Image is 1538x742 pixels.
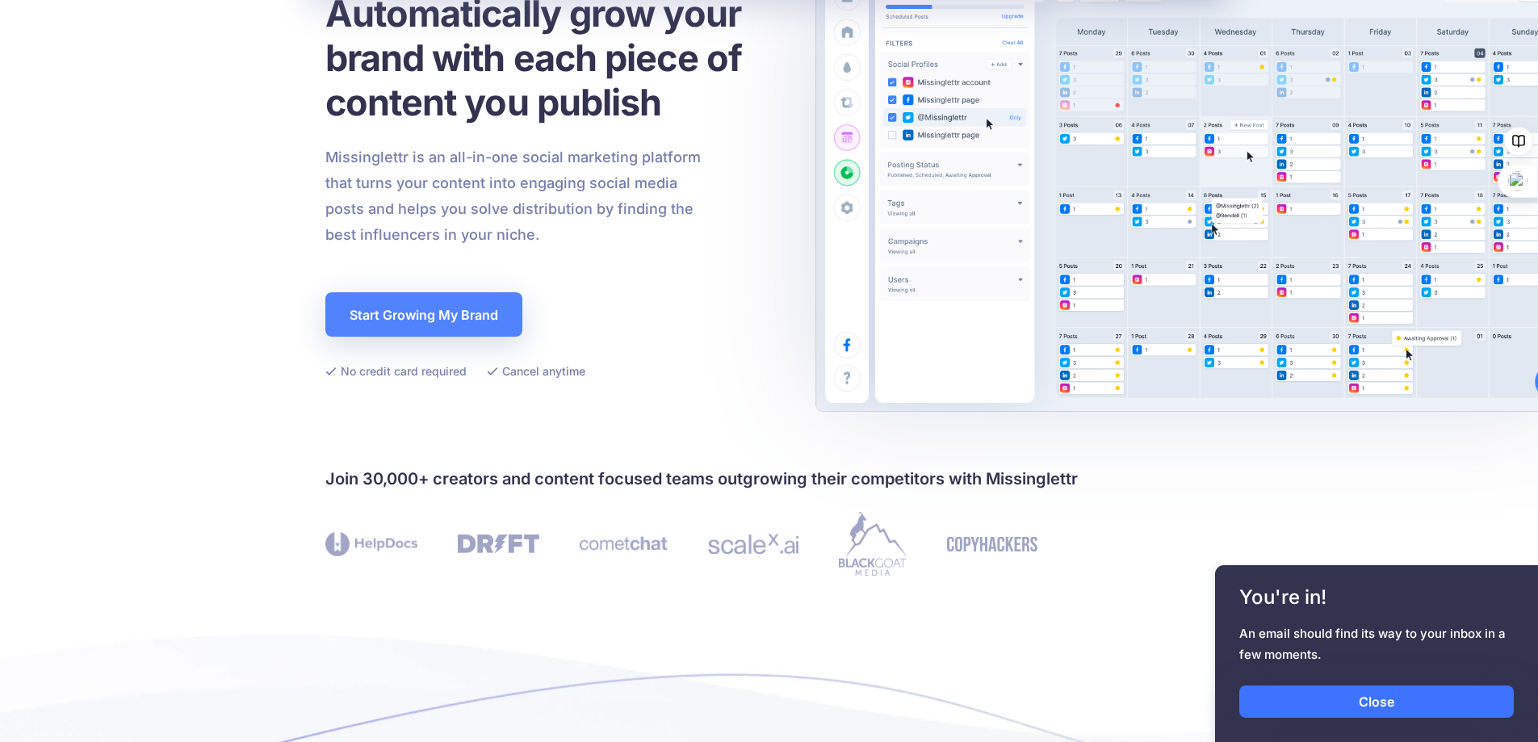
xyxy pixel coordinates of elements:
[1239,623,1514,665] span: An email should find its way to your inbox in a few moments.
[325,292,522,337] a: Start Growing My Brand
[325,361,467,381] li: No credit card required
[325,145,702,248] p: Missinglettr is an all-in-one social marketing platform that turns your content into engaging soc...
[325,466,1213,492] h4: Join 30,000+ creators and content focused teams outgrowing their competitors with Missinglettr
[1239,583,1514,611] span: You're in!
[1239,685,1514,718] a: Close
[487,361,585,381] li: Cancel anytime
